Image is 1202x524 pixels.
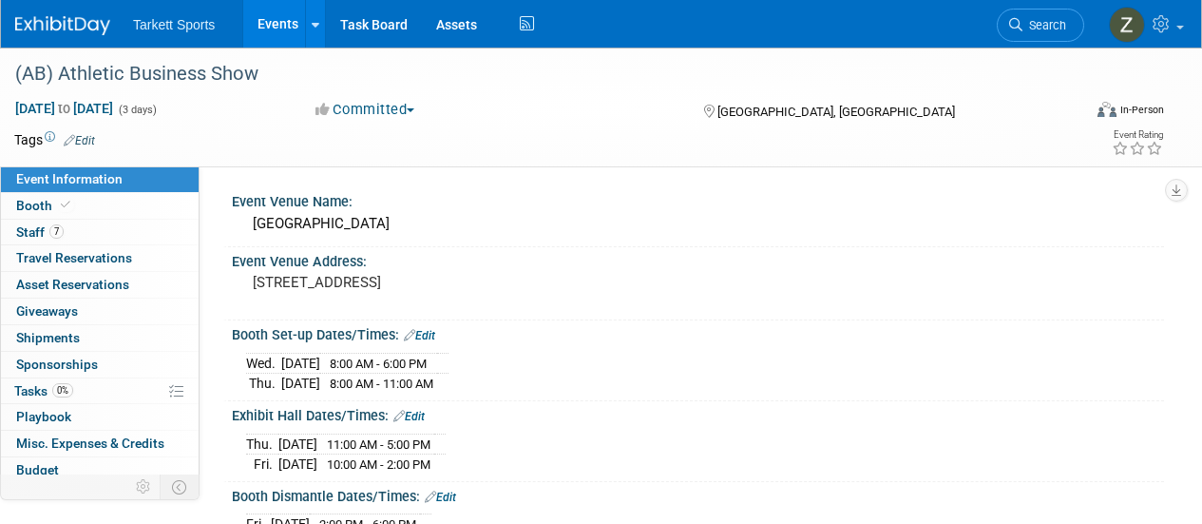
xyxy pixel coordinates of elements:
[64,134,95,147] a: Edit
[16,171,123,186] span: Event Information
[330,377,433,391] span: 8:00 AM - 11:00 AM
[16,357,98,372] span: Sponsorships
[16,436,164,451] span: Misc. Expenses & Credits
[1,220,199,245] a: Staff7
[16,303,78,319] span: Giveaways
[15,16,110,35] img: ExhibitDay
[127,475,161,499] td: Personalize Event Tab Strip
[330,357,427,371] span: 8:00 AM - 6:00 PM
[52,383,73,398] span: 0%
[1,245,199,271] a: Travel Reservations
[1112,130,1163,140] div: Event Rating
[55,101,73,116] span: to
[16,250,132,265] span: Travel Reservations
[1,352,199,378] a: Sponsorships
[1,457,199,483] a: Budget
[1,193,199,219] a: Booth
[404,329,435,342] a: Edit
[1119,103,1164,117] div: In-Person
[278,434,317,455] td: [DATE]
[232,187,1164,211] div: Event Venue Name:
[1,299,199,324] a: Giveaways
[9,57,1066,91] div: (AB) Athletic Business Show
[1097,102,1116,117] img: Format-Inperson.png
[16,409,71,424] span: Playbook
[1109,7,1145,43] img: Zak Sigler
[281,374,320,394] td: [DATE]
[16,277,129,292] span: Asset Reservations
[246,455,278,475] td: Fri.
[232,401,1164,426] div: Exhibit Hall Dates/Times:
[281,353,320,374] td: [DATE]
[49,224,64,239] span: 7
[393,410,425,423] a: Edit
[61,200,70,210] i: Booth reservation complete
[232,320,1164,345] div: Booth Set-up Dates/Times:
[16,224,64,240] span: Staff
[16,330,80,345] span: Shipments
[232,247,1164,271] div: Event Venue Address:
[246,209,1150,239] div: [GEOGRAPHIC_DATA]
[717,105,955,119] span: [GEOGRAPHIC_DATA], [GEOGRAPHIC_DATA]
[996,99,1164,127] div: Event Format
[997,9,1084,42] a: Search
[1022,18,1066,32] span: Search
[246,353,281,374] td: Wed.
[117,104,157,116] span: (3 days)
[327,437,430,452] span: 11:00 AM - 5:00 PM
[1,404,199,430] a: Playbook
[1,272,199,298] a: Asset Reservations
[16,198,74,213] span: Booth
[14,100,114,117] span: [DATE] [DATE]
[1,431,199,456] a: Misc. Expenses & Credits
[14,130,95,149] td: Tags
[161,475,200,499] td: Toggle Event Tabs
[1,378,199,404] a: Tasks0%
[14,383,73,398] span: Tasks
[246,374,281,394] td: Thu.
[253,274,600,291] pre: [STREET_ADDRESS]
[16,462,59,477] span: Budget
[278,455,317,475] td: [DATE]
[232,482,1164,507] div: Booth Dismantle Dates/Times:
[1,166,199,192] a: Event Information
[425,491,456,504] a: Edit
[1,325,199,351] a: Shipments
[133,17,215,32] span: Tarkett Sports
[327,457,430,472] span: 10:00 AM - 2:00 PM
[246,434,278,455] td: Thu.
[309,100,422,120] button: Committed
